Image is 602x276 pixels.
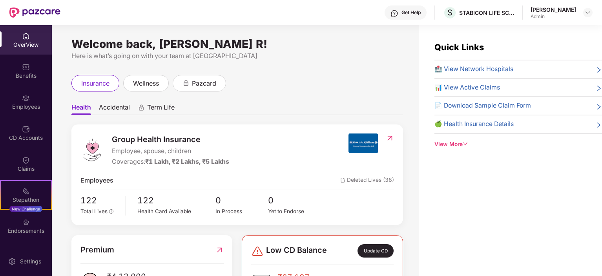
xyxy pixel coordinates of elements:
span: Health [71,103,91,115]
div: Stepathon [1,196,51,204]
span: 122 [137,194,216,207]
img: svg+xml;base64,PHN2ZyBpZD0iQ2xhaW0iIHhtbG5zPSJodHRwOi8vd3d3LnczLm9yZy8yMDAwL3N2ZyIgd2lkdGg9IjIwIi... [22,156,30,164]
span: right [596,102,602,111]
div: Coverages: [112,157,229,167]
span: 0 [268,194,320,207]
img: svg+xml;base64,PHN2ZyBpZD0iRW5kb3JzZW1lbnRzIiB4bWxucz0iaHR0cDovL3d3dy53My5vcmcvMjAwMC9zdmciIHdpZH... [22,218,30,226]
div: Admin [531,13,576,20]
span: 🏥 View Network Hospitals [434,64,513,74]
div: animation [138,104,145,111]
div: Get Help [401,9,421,16]
div: New Challenge [9,206,42,212]
span: 📊 View Active Claims [434,83,500,93]
span: Deleted Lives (38) [340,176,394,186]
img: svg+xml;base64,PHN2ZyBpZD0iU2V0dGluZy0yMHgyMCIgeG1sbnM9Imh0dHA6Ly93d3cudzMub3JnLzIwMDAvc3ZnIiB3aW... [8,258,16,265]
img: svg+xml;base64,PHN2ZyBpZD0iQ0RfQWNjb3VudHMiIGRhdGEtbmFtZT0iQ0QgQWNjb3VudHMiIHhtbG5zPSJodHRwOi8vd3... [22,125,30,133]
span: right [596,66,602,74]
img: svg+xml;base64,PHN2ZyBpZD0iSGVscC0zMngzMiIgeG1sbnM9Imh0dHA6Ly93d3cudzMub3JnLzIwMDAvc3ZnIiB3aWR0aD... [390,9,398,17]
span: pazcard [192,79,216,88]
img: deleteIcon [340,178,345,183]
span: insurance [81,79,109,88]
span: 🍏 Health Insurance Details [434,119,514,129]
span: right [596,84,602,93]
span: info-circle [109,209,114,214]
img: svg+xml;base64,PHN2ZyBpZD0iRGFuZ2VyLTMyeDMyIiB4bWxucz0iaHR0cDovL3d3dy53My5vcmcvMjAwMC9zdmciIHdpZH... [251,245,264,258]
span: right [596,121,602,129]
div: Health Card Available [137,207,216,216]
span: Term Life [147,103,175,115]
span: Employee, spouse, children [112,146,229,156]
span: Group Health Insurance [112,133,229,146]
span: down [463,141,468,147]
img: svg+xml;base64,PHN2ZyBpZD0iRW1wbG95ZWVzIiB4bWxucz0iaHR0cDovL3d3dy53My5vcmcvMjAwMC9zdmciIHdpZHRoPS... [22,94,30,102]
div: View More [434,140,602,149]
div: Here is what’s going on with your team at [GEOGRAPHIC_DATA] [71,51,403,61]
span: 122 [80,194,120,207]
span: 📄 Download Sample Claim Form [434,101,531,111]
span: Accidental [99,103,130,115]
span: Total Lives [80,208,108,214]
img: svg+xml;base64,PHN2ZyBpZD0iQmVuZWZpdHMiIHhtbG5zPSJodHRwOi8vd3d3LnczLm9yZy8yMDAwL3N2ZyIgd2lkdGg9Ij... [22,63,30,71]
img: RedirectIcon [215,244,224,256]
img: New Pazcare Logo [9,7,60,18]
span: S [447,8,452,17]
span: Employees [80,176,113,186]
img: logo [80,138,104,162]
span: wellness [133,79,159,88]
div: Settings [18,258,44,265]
img: svg+xml;base64,PHN2ZyBpZD0iRHJvcGRvd24tMzJ4MzIiIHhtbG5zPSJodHRwOi8vd3d3LnczLm9yZy8yMDAwL3N2ZyIgd2... [585,9,591,16]
div: Yet to Endorse [268,207,320,216]
span: ₹1 Lakh, ₹2 Lakhs, ₹5 Lakhs [145,158,229,165]
img: RedirectIcon [386,134,394,142]
div: [PERSON_NAME] [531,6,576,13]
img: svg+xml;base64,PHN2ZyBpZD0iSG9tZSIgeG1sbnM9Imh0dHA6Ly93d3cudzMub3JnLzIwMDAvc3ZnIiB3aWR0aD0iMjAiIG... [22,32,30,40]
img: svg+xml;base64,PHN2ZyB4bWxucz0iaHR0cDovL3d3dy53My5vcmcvMjAwMC9zdmciIHdpZHRoPSIyMSIgaGVpZ2h0PSIyMC... [22,187,30,195]
div: STABICON LIFE SCIENCES PRIVATE LIMITED [459,9,514,16]
div: Welcome back, [PERSON_NAME] R! [71,41,403,47]
span: 0 [215,194,268,207]
span: Low CD Balance [266,244,327,258]
div: Update CD [358,244,394,258]
div: animation [182,79,190,86]
img: insurerIcon [348,133,378,153]
div: In Process [215,207,268,216]
span: Quick Links [434,42,484,52]
span: Premium [80,244,114,256]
